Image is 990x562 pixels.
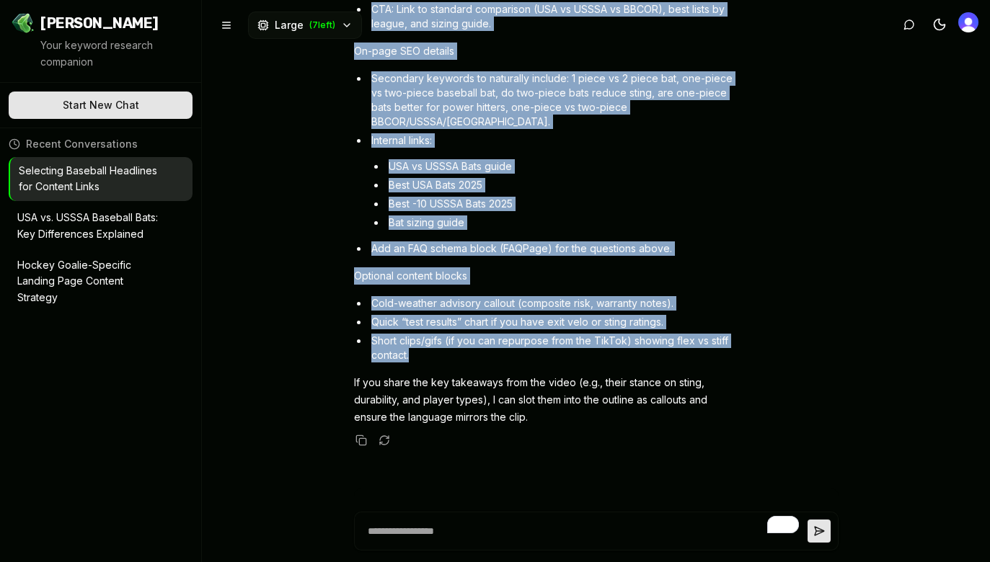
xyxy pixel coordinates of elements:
[9,92,193,119] button: Start New Chat
[12,12,35,35] img: Jello SEO Logo
[368,241,742,256] li: Add an FAQ schema block (FAQPage) for the questions above.
[368,334,742,362] li: Short clips/gifs (if you can repurpose from the TikTok) showing flex vs stiff contact.
[354,374,742,426] p: If you share the key takeaways from the video (e.g., their stance on sting, durability, and playe...
[368,2,742,31] li: CTA: Link to standard comparison (USA vs USSSA vs BBCOR), best lists by league, and sizing guide.
[10,157,193,202] button: Selecting Baseball Headlines for Content Links
[354,267,742,285] p: Optional content blocks
[19,163,164,196] p: Selecting Baseball Headlines for Content Links
[309,19,335,31] span: ( 7 left)
[362,512,808,550] textarea: To enrich screen reader interactions, please activate Accessibility in Grammarly extension settings
[368,133,742,230] li: Internal links:
[386,178,742,192] li: Best USA Bats 2025
[368,315,742,329] li: Quick “test results” chart if you have exit velo or sting ratings.
[275,18,304,32] span: Large
[40,13,159,33] span: [PERSON_NAME]
[248,12,362,39] button: Large(7left)
[368,296,742,311] li: Cold-weather advisory callout (composite risk, warranty notes).
[386,215,742,230] li: Bat sizing guide
[354,43,742,60] p: On-page SEO details
[40,37,190,71] p: Your keyword research companion
[386,159,742,174] li: USA vs USSSA Bats guide
[17,257,164,306] p: Hockey Goalie-Specific Landing Page Content Strategy
[386,197,742,211] li: Best -10 USSSA Bats 2025
[9,251,193,312] button: Hockey Goalie-Specific Landing Page Content Strategy
[26,137,138,151] span: Recent Conversations
[368,71,742,129] li: Secondary keywords to naturally include: 1 piece vs 2 piece bat, one-piece vs two-piece baseball ...
[958,12,978,32] button: Open user button
[9,204,193,249] button: USA vs. USSSA Baseball Bats: Key Differences Explained
[63,98,139,112] span: Start New Chat
[958,12,978,32] img: 's logo
[17,210,164,243] p: USA vs. USSSA Baseball Bats: Key Differences Explained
